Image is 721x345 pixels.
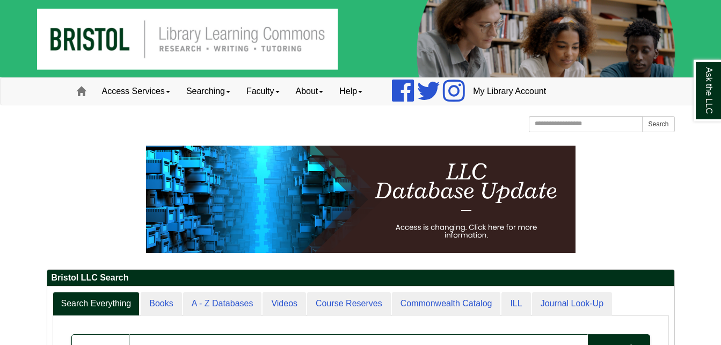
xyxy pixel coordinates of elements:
a: Help [331,78,370,105]
a: Books [141,292,181,316]
a: About [288,78,332,105]
a: Journal Look-Up [532,292,612,316]
a: A - Z Databases [183,292,262,316]
a: Searching [178,78,238,105]
a: Course Reserves [307,292,391,316]
a: Commonwealth Catalog [392,292,501,316]
a: My Library Account [465,78,554,105]
a: Search Everything [53,292,140,316]
a: Videos [263,292,306,316]
h2: Bristol LLC Search [47,270,674,286]
a: ILL [501,292,530,316]
button: Search [642,116,674,132]
a: Access Services [94,78,178,105]
img: HTML tutorial [146,146,576,253]
a: Faculty [238,78,288,105]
